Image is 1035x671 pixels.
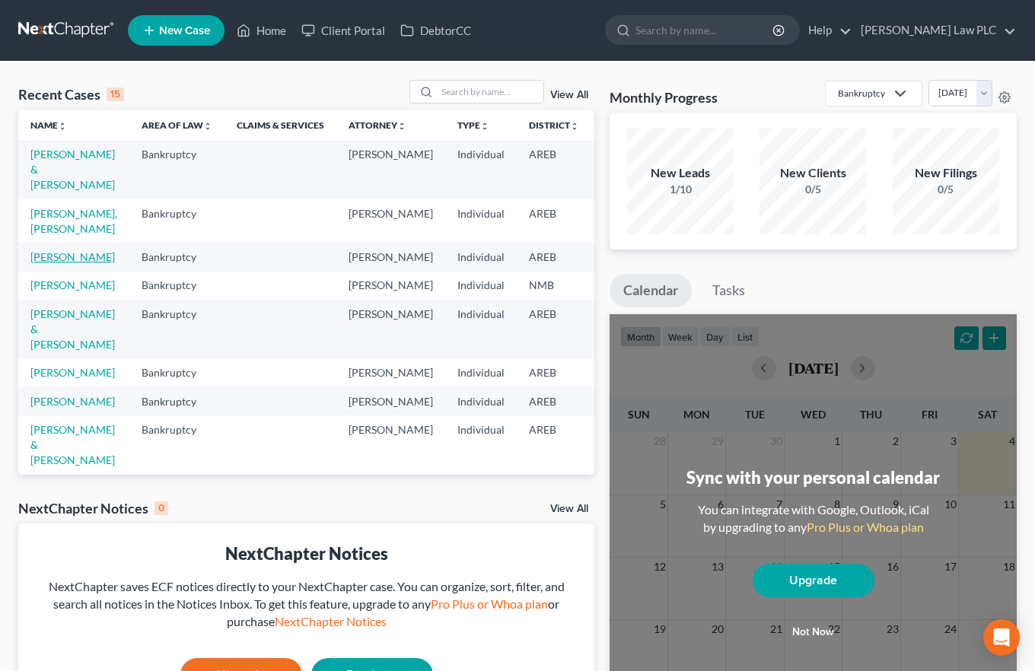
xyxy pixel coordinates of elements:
[336,272,445,300] td: [PERSON_NAME]
[610,274,692,307] a: Calendar
[692,501,935,536] div: You can integrate with Google, Outlook, iCal by upgrading to any
[517,140,591,199] td: AREB
[457,119,489,131] a: Typeunfold_more
[445,300,517,358] td: Individual
[18,499,168,517] div: NextChapter Notices
[591,300,667,358] td: 13
[445,415,517,474] td: Individual
[30,395,115,408] a: [PERSON_NAME]
[107,87,124,101] div: 15
[129,475,225,503] td: Bankruptcy
[445,387,517,415] td: Individual
[336,387,445,415] td: [PERSON_NAME]
[18,85,124,103] div: Recent Cases
[58,122,67,131] i: unfold_more
[129,387,225,415] td: Bankruptcy
[853,17,1016,44] a: [PERSON_NAME] Law PLC
[591,140,667,199] td: 7
[437,81,543,103] input: Search by name...
[517,475,591,503] td: AREB
[225,110,336,140] th: Claims & Services
[30,423,115,466] a: [PERSON_NAME] & [PERSON_NAME]
[129,300,225,358] td: Bankruptcy
[129,243,225,271] td: Bankruptcy
[550,504,588,514] a: View All
[699,274,759,307] a: Tasks
[30,148,115,191] a: [PERSON_NAME] & [PERSON_NAME]
[529,119,579,131] a: Districtunfold_more
[517,199,591,243] td: AREB
[517,300,591,358] td: AREB
[30,119,67,131] a: Nameunfold_more
[760,182,866,197] div: 0/5
[397,122,406,131] i: unfold_more
[610,88,718,107] h3: Monthly Progress
[838,87,885,100] div: Bankruptcy
[627,164,734,182] div: New Leads
[445,475,517,503] td: Individual
[445,140,517,199] td: Individual
[627,182,734,197] div: 1/10
[294,17,393,44] a: Client Portal
[591,415,667,474] td: 7
[129,415,225,474] td: Bankruptcy
[807,520,924,534] a: Pro Plus or Whoa plan
[591,243,667,271] td: 7
[30,542,582,565] div: NextChapter Notices
[30,250,115,263] a: [PERSON_NAME]
[591,358,667,386] td: 13
[336,300,445,358] td: [PERSON_NAME]
[550,90,588,100] a: View All
[203,122,212,131] i: unfold_more
[753,617,874,647] button: Not now
[129,272,225,300] td: Bankruptcy
[801,17,852,44] a: Help
[142,119,212,131] a: Area of Lawunfold_more
[393,17,479,44] a: DebtorCC
[30,578,582,631] div: NextChapter saves ECF notices directly to your NextChapter case. You can organize, sort, filter, ...
[445,243,517,271] td: Individual
[159,25,210,37] span: New Case
[570,122,579,131] i: unfold_more
[591,387,667,415] td: 7
[30,278,115,291] a: [PERSON_NAME]
[336,199,445,243] td: [PERSON_NAME]
[753,564,874,597] a: Upgrade
[893,164,999,182] div: New Filings
[686,466,940,489] div: Sync with your personal calendar
[30,307,115,351] a: [PERSON_NAME] & [PERSON_NAME]
[445,358,517,386] td: Individual
[983,619,1020,656] div: Open Intercom Messenger
[591,199,667,243] td: 7
[517,243,591,271] td: AREB
[349,119,406,131] a: Attorneyunfold_more
[480,122,489,131] i: unfold_more
[760,164,866,182] div: New Clients
[517,387,591,415] td: AREB
[129,358,225,386] td: Bankruptcy
[30,207,117,235] a: [PERSON_NAME], [PERSON_NAME]
[30,366,115,379] a: [PERSON_NAME]
[154,501,168,515] div: 0
[635,16,775,44] input: Search by name...
[336,140,445,199] td: [PERSON_NAME]
[129,199,225,243] td: Bankruptcy
[336,358,445,386] td: [PERSON_NAME]
[275,614,387,628] a: NextChapter Notices
[445,272,517,300] td: Individual
[893,182,999,197] div: 0/5
[229,17,294,44] a: Home
[336,475,445,503] td: [PERSON_NAME]
[591,272,667,300] td: 7
[517,272,591,300] td: NMB
[517,415,591,474] td: AREB
[336,243,445,271] td: [PERSON_NAME]
[129,140,225,199] td: Bankruptcy
[431,596,548,611] a: Pro Plus or Whoa plan
[336,415,445,474] td: [PERSON_NAME]
[445,199,517,243] td: Individual
[517,358,591,386] td: AREB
